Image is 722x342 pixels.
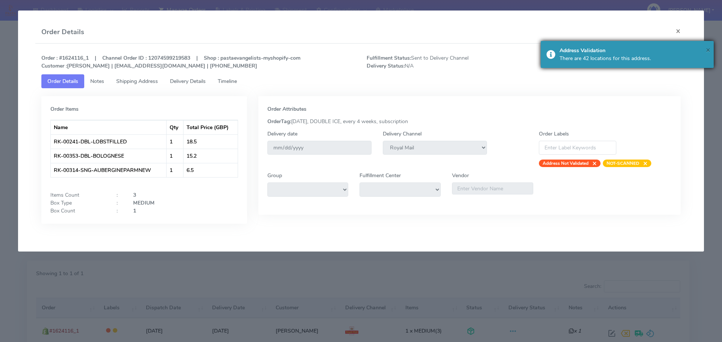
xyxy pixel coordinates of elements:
label: Vendor [452,172,469,179]
td: RK-00314-SNG-AUBERGINEPARMNEW [51,163,167,177]
td: 1 [167,149,184,163]
td: 1 [167,134,184,149]
strong: Address Not Validated [543,160,589,166]
ul: Tabs [41,74,681,88]
label: Delivery Channel [383,130,422,138]
label: Fulfillment Center [359,172,401,179]
label: Group [267,172,282,179]
span: Shipping Address [116,78,158,85]
strong: Order Items [50,105,79,113]
div: Items Count [45,191,111,199]
span: Sent to Delivery Channel N/A [361,54,524,70]
button: Close [670,21,687,41]
td: 18.5 [184,134,238,149]
strong: MEDIUM [133,199,155,206]
th: Total Price (GBP) [184,120,238,134]
strong: 3 [133,191,136,199]
td: 1 [167,163,184,177]
div: Address Validation [560,47,708,54]
span: × [589,160,597,167]
div: : [111,191,127,199]
strong: Order : #1624116_1 | Channel Order ID : 12074599219583 | Shop : pastaevangelists-myshopify-com [P... [41,54,300,69]
label: Delivery date [267,130,297,138]
td: RK-00353-DBL-BOLOGNESE [51,149,167,163]
span: Order Details [47,78,78,85]
strong: Delivery Status: [367,62,405,69]
th: Name [51,120,167,134]
input: Enter Label Keywords [539,141,616,155]
button: Close [706,44,710,56]
strong: OrderTag: [267,118,291,125]
span: Notes [90,78,104,85]
span: Delivery Details [170,78,206,85]
div: There are 42 locations for this address. [560,54,708,62]
strong: Fulfillment Status: [367,54,411,62]
span: × [639,160,648,167]
strong: Customer : [41,62,67,69]
strong: 1 [133,207,136,214]
div: : [111,199,127,207]
td: RK-00241-DBL-LOBSTFILLED [51,134,167,149]
th: Qty [167,120,184,134]
div: : [111,207,127,215]
div: [DATE], DOUBLE ICE, every 4 weeks, subscription [262,118,678,125]
label: Order Labels [539,130,569,138]
div: Box Type [45,199,111,207]
strong: NOT-SCANNED [607,160,639,166]
td: 15.2 [184,149,238,163]
strong: Order Attributes [267,105,306,113]
span: Timeline [218,78,237,85]
td: 6.5 [184,163,238,177]
div: Box Count [45,207,111,215]
span: × [706,45,710,55]
input: Enter Vendor Name [452,182,533,194]
h4: Order Details [41,27,84,37]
